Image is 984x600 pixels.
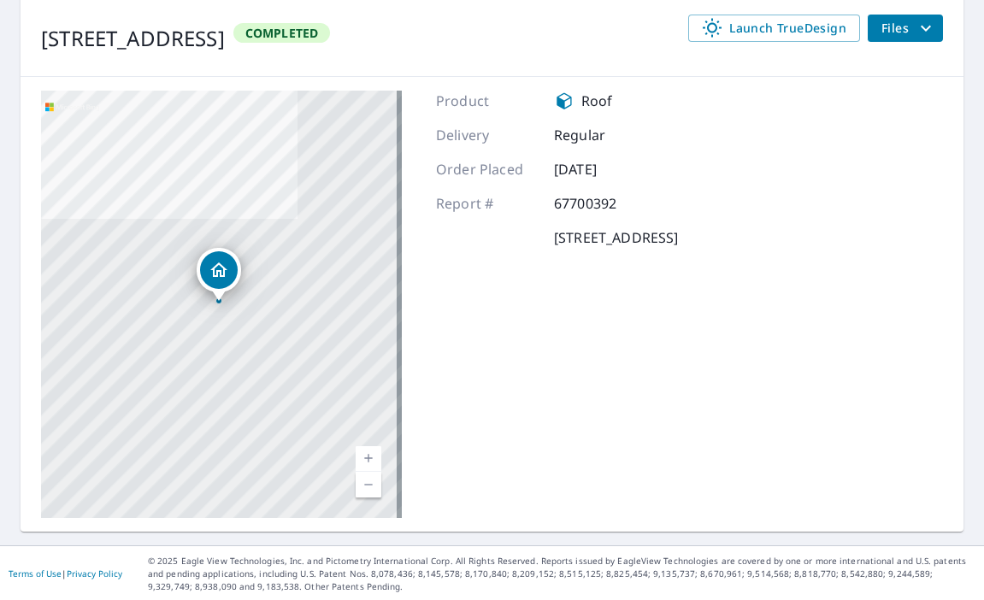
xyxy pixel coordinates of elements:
[197,248,241,301] div: Dropped pin, building 1, Residential property, 3625 Shady Brook Ln Sarasota, FL 34243
[702,18,846,38] span: Launch TrueDesign
[356,472,381,497] a: Current Level 17, Zoom Out
[436,91,539,111] p: Product
[554,125,657,145] p: Regular
[554,193,657,214] p: 67700392
[554,159,657,179] p: [DATE]
[67,568,122,579] a: Privacy Policy
[9,568,62,579] a: Terms of Use
[9,568,122,579] p: |
[688,15,860,42] a: Launch TrueDesign
[881,18,936,38] span: Files
[148,555,975,593] p: © 2025 Eagle View Technologies, Inc. and Pictometry International Corp. All Rights Reserved. Repo...
[554,91,657,111] div: Roof
[436,193,539,214] p: Report #
[436,125,539,145] p: Delivery
[436,159,539,179] p: Order Placed
[867,15,943,42] button: filesDropdownBtn-67700392
[554,227,678,248] p: [STREET_ADDRESS]
[356,446,381,472] a: Current Level 17, Zoom In
[235,25,329,41] span: Completed
[41,23,225,54] div: [STREET_ADDRESS]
